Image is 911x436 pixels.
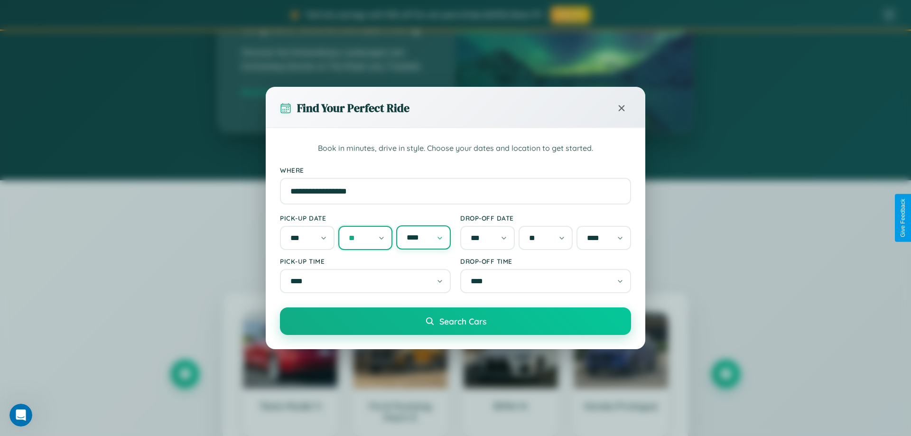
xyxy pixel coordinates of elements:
[297,100,409,116] h3: Find Your Perfect Ride
[280,307,631,335] button: Search Cars
[460,214,631,222] label: Drop-off Date
[280,257,451,265] label: Pick-up Time
[280,166,631,174] label: Where
[439,316,486,326] span: Search Cars
[460,257,631,265] label: Drop-off Time
[280,214,451,222] label: Pick-up Date
[280,142,631,155] p: Book in minutes, drive in style. Choose your dates and location to get started.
